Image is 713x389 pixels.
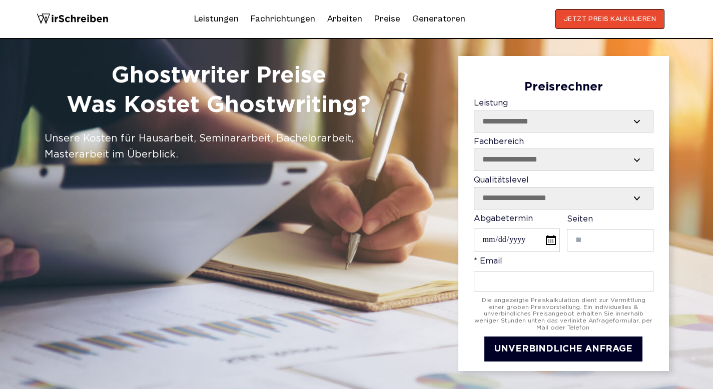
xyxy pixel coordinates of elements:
select: Fachbereich [474,149,653,170]
input: * Email [474,271,653,292]
span: UNVERBINDLICHE ANFRAGE [494,345,632,353]
button: UNVERBINDLICHE ANFRAGE [484,336,642,362]
span: Seiten [567,215,593,223]
a: Generatoren [412,11,465,27]
img: logo wirschreiben [37,9,109,29]
form: Contact form [474,80,653,362]
div: Unsere Kosten für Hausarbeit, Seminararbeit, Bachelorarbeit, Masterarbeit im Überblick. [45,130,393,162]
label: Abgabetermin [474,214,560,252]
select: Qualitätslevel [474,187,653,208]
label: * Email [474,257,653,291]
input: Abgabetermin [474,228,560,252]
label: Fachbereich [474,137,653,171]
a: Fachrichtungen [251,11,315,27]
h1: Ghostwriter Preise Was Kostet Ghostwriting? [45,61,393,121]
a: Arbeiten [327,11,362,27]
a: Preise [374,13,400,24]
label: Qualitätslevel [474,176,653,209]
select: Leistung [474,111,653,132]
button: JETZT PREIS KALKULIEREN [555,9,665,29]
div: Die angezeigte Preiskalkulation dient zur Vermittlung einer groben Preisvorstellung. Ein individu... [474,297,653,331]
a: Leistungen [194,11,239,27]
label: Leistung [474,99,653,132]
div: Preisrechner [474,80,653,94]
